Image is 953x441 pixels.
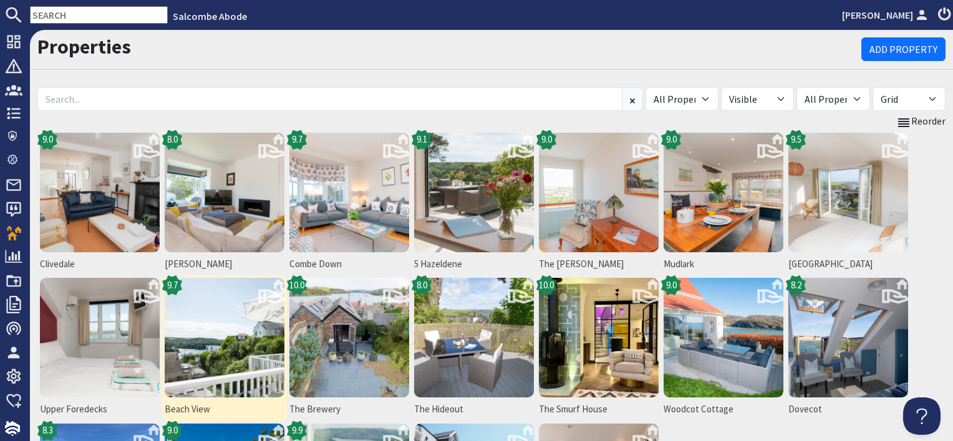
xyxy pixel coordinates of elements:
[412,130,536,276] a: 5 Hazeldene9.1
[167,278,178,293] span: 9.7
[42,424,53,438] span: 8.3
[40,278,160,397] img: Upper Foredecks's icon
[788,133,908,252] img: Beacon House 's icon
[786,275,911,421] a: Dovecot8.2
[414,278,534,397] img: The Hideout 's icon
[289,402,409,417] span: The Brewery
[666,278,677,293] span: 9.0
[666,133,677,147] span: 9.0
[539,257,659,272] span: The [PERSON_NAME]
[37,275,162,421] a: Upper Foredecks
[42,133,53,147] span: 9.0
[165,402,284,417] span: Beach View
[664,133,783,252] img: Mudlark's icon
[661,275,786,421] a: Woodcot Cottage9.0
[162,130,287,276] a: [PERSON_NAME]8.0
[167,424,178,438] span: 9.0
[861,37,946,61] a: Add Property
[791,133,801,147] span: 9.5
[292,133,302,147] span: 9.7
[541,133,552,147] span: 9.0
[788,257,908,272] span: [GEOGRAPHIC_DATA]
[37,34,131,59] a: Properties
[287,275,412,421] a: The Brewery10.0
[539,278,659,397] img: The Smurf House 's icon
[539,278,554,293] span: 10.0
[417,133,427,147] span: 9.1
[417,278,427,293] span: 8.0
[5,421,20,436] img: staytech_i_w-64f4e8e9ee0a9c174fd5317b4b171b261742d2d393467e5bdba4413f4f884c10.svg
[539,133,659,252] img: The Holt's icon
[162,275,287,421] a: Beach View9.7
[896,113,946,130] a: Reorder
[664,278,783,397] img: Woodcot Cottage 's icon
[788,402,908,417] span: Dovecot
[165,133,284,252] img: Alma Villa's icon
[292,424,302,438] span: 9.9
[842,7,931,22] a: [PERSON_NAME]
[289,278,304,293] span: 10.0
[786,130,911,276] a: [GEOGRAPHIC_DATA]9.5
[412,275,536,421] a: The Hideout8.0
[414,402,534,417] span: The Hideout
[173,10,247,22] a: Salcombe Abode
[289,278,409,397] img: The Brewery's icon
[40,402,160,417] span: Upper Foredecks
[37,87,622,111] input: Search...
[903,397,941,435] iframe: Toggle Customer Support
[664,402,783,417] span: Woodcot Cottage
[165,278,284,397] img: Beach View's icon
[30,6,168,24] input: SEARCH
[788,278,908,397] img: Dovecot's icon
[289,257,409,272] span: Combe Down
[40,257,160,272] span: Clivedale
[664,257,783,272] span: Mudlark
[661,130,786,276] a: Mudlark9.0
[287,130,412,276] a: Combe Down9.7
[536,275,661,421] a: The Smurf House10.0
[791,278,801,293] span: 8.2
[414,133,534,252] img: 5 Hazeldene's icon
[167,133,178,147] span: 8.0
[539,402,659,417] span: The Smurf House
[165,257,284,272] span: [PERSON_NAME]
[289,133,409,252] img: Combe Down's icon
[37,130,162,276] a: Clivedale9.0
[414,257,534,272] span: 5 Hazeldene
[536,130,661,276] a: The [PERSON_NAME]9.0
[40,133,160,252] img: Clivedale 's icon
